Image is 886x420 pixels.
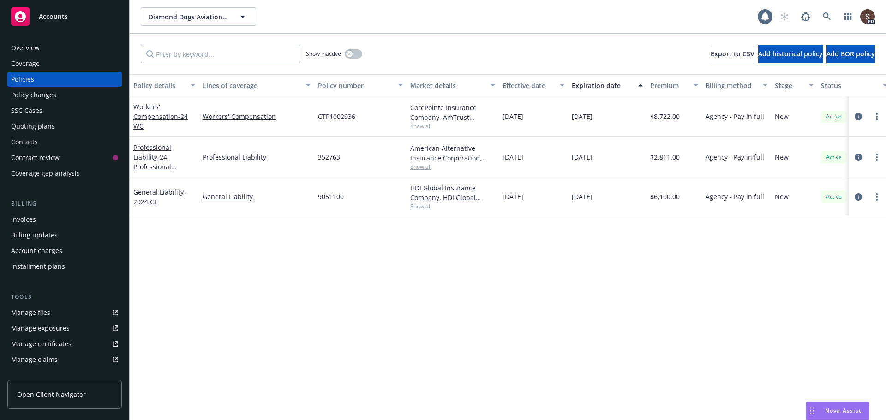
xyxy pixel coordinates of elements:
[11,243,62,258] div: Account charges
[11,228,58,243] div: Billing updates
[7,212,122,227] a: Invoices
[133,102,188,130] a: Workers' Compensation
[7,199,122,208] div: Billing
[503,192,523,201] span: [DATE]
[775,192,789,201] span: New
[647,74,702,96] button: Premium
[871,152,882,163] a: more
[7,228,122,243] a: Billing updates
[11,119,55,134] div: Quoting plans
[407,74,499,96] button: Market details
[711,45,754,63] button: Export to CSV
[11,352,58,367] div: Manage claims
[306,50,341,58] span: Show inactive
[839,7,857,26] a: Switch app
[826,49,875,58] span: Add BOR policy
[503,152,523,162] span: [DATE]
[853,191,864,202] a: circleInformation
[7,135,122,149] a: Contacts
[11,259,65,274] div: Installment plans
[853,152,864,163] a: circleInformation
[503,112,523,121] span: [DATE]
[572,192,593,201] span: [DATE]
[11,41,40,55] div: Overview
[775,152,789,162] span: New
[130,74,199,96] button: Policy details
[7,321,122,336] a: Manage exposures
[7,166,122,181] a: Coverage gap analysis
[7,352,122,367] a: Manage claims
[39,13,68,20] span: Accounts
[318,81,393,90] div: Policy number
[7,259,122,274] a: Installment plans
[821,81,877,90] div: Status
[572,112,593,121] span: [DATE]
[775,81,803,90] div: Stage
[318,192,344,201] span: 9051100
[7,150,122,165] a: Contract review
[11,305,50,320] div: Manage files
[11,88,56,102] div: Policy changes
[825,193,843,201] span: Active
[706,152,764,162] span: Agency - Pay in full
[199,74,314,96] button: Lines of coverage
[203,152,311,162] a: Professional Liability
[7,119,122,134] a: Quoting plans
[11,103,42,118] div: SSC Cases
[7,103,122,118] a: SSC Cases
[11,321,70,336] div: Manage exposures
[203,81,300,90] div: Lines of coverage
[871,191,882,202] a: more
[650,81,688,90] div: Premium
[771,74,817,96] button: Stage
[503,81,554,90] div: Effective date
[410,122,495,130] span: Show all
[203,112,311,121] a: Workers' Compensation
[410,103,495,122] div: CorePointe Insurance Company, AmTrust Financial Services, Beacon Aviation Insurance Services
[7,41,122,55] a: Overview
[572,152,593,162] span: [DATE]
[11,337,72,351] div: Manage certificates
[11,56,40,71] div: Coverage
[568,74,647,96] button: Expiration date
[825,407,862,414] span: Nova Assist
[149,12,228,22] span: Diamond Dogs Aviation Management LLC.
[11,135,38,149] div: Contacts
[7,368,122,383] a: Manage BORs
[11,150,60,165] div: Contract review
[11,368,54,383] div: Manage BORs
[7,292,122,302] div: Tools
[141,7,256,26] button: Diamond Dogs Aviation Management LLC.
[706,192,764,201] span: Agency - Pay in full
[860,9,875,24] img: photo
[318,112,355,121] span: CTP1002936
[410,163,495,171] span: Show all
[133,81,185,90] div: Policy details
[11,166,80,181] div: Coverage gap analysis
[11,212,36,227] div: Invoices
[7,56,122,71] a: Coverage
[806,402,869,420] button: Nova Assist
[7,4,122,30] a: Accounts
[853,111,864,122] a: circleInformation
[650,112,680,121] span: $8,722.00
[7,72,122,87] a: Policies
[650,192,680,201] span: $6,100.00
[806,402,818,420] div: Drag to move
[499,74,568,96] button: Effective date
[702,74,771,96] button: Billing method
[711,49,754,58] span: Export to CSV
[7,88,122,102] a: Policy changes
[871,111,882,122] a: more
[410,143,495,163] div: American Alternative Insurance Corporation, [GEOGRAPHIC_DATA] Re, Global Aerospace Inc
[7,243,122,258] a: Account charges
[133,188,186,206] span: - 2024 GL
[775,112,789,121] span: New
[410,183,495,202] div: HDI Global Insurance Company, HDI Global Insurance Company, Global Aerospace Inc
[826,45,875,63] button: Add BOR policy
[825,112,843,121] span: Active
[203,192,311,201] a: General Liability
[7,305,122,320] a: Manage files
[141,45,300,63] input: Filter by keyword...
